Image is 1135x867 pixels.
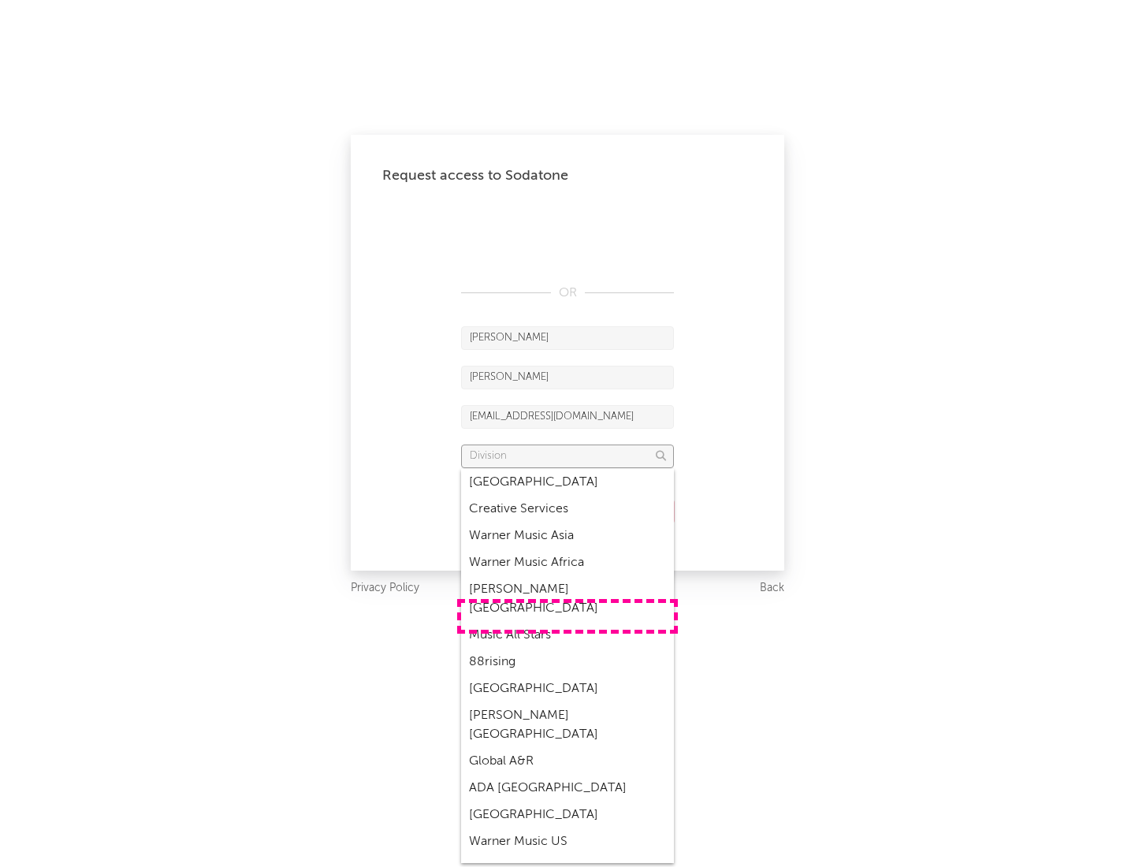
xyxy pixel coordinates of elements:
[461,445,674,468] input: Division
[461,366,674,389] input: Last Name
[461,549,674,576] div: Warner Music Africa
[461,802,674,828] div: [GEOGRAPHIC_DATA]
[382,166,753,185] div: Request access to Sodatone
[461,284,674,303] div: OR
[461,828,674,855] div: Warner Music US
[461,649,674,675] div: 88rising
[461,496,674,523] div: Creative Services
[461,523,674,549] div: Warner Music Asia
[461,622,674,649] div: Music All Stars
[461,675,674,702] div: [GEOGRAPHIC_DATA]
[461,405,674,429] input: Email
[461,775,674,802] div: ADA [GEOGRAPHIC_DATA]
[760,579,784,598] a: Back
[461,748,674,775] div: Global A&R
[461,469,674,496] div: [GEOGRAPHIC_DATA]
[351,579,419,598] a: Privacy Policy
[461,576,674,622] div: [PERSON_NAME] [GEOGRAPHIC_DATA]
[461,702,674,748] div: [PERSON_NAME] [GEOGRAPHIC_DATA]
[461,326,674,350] input: First Name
